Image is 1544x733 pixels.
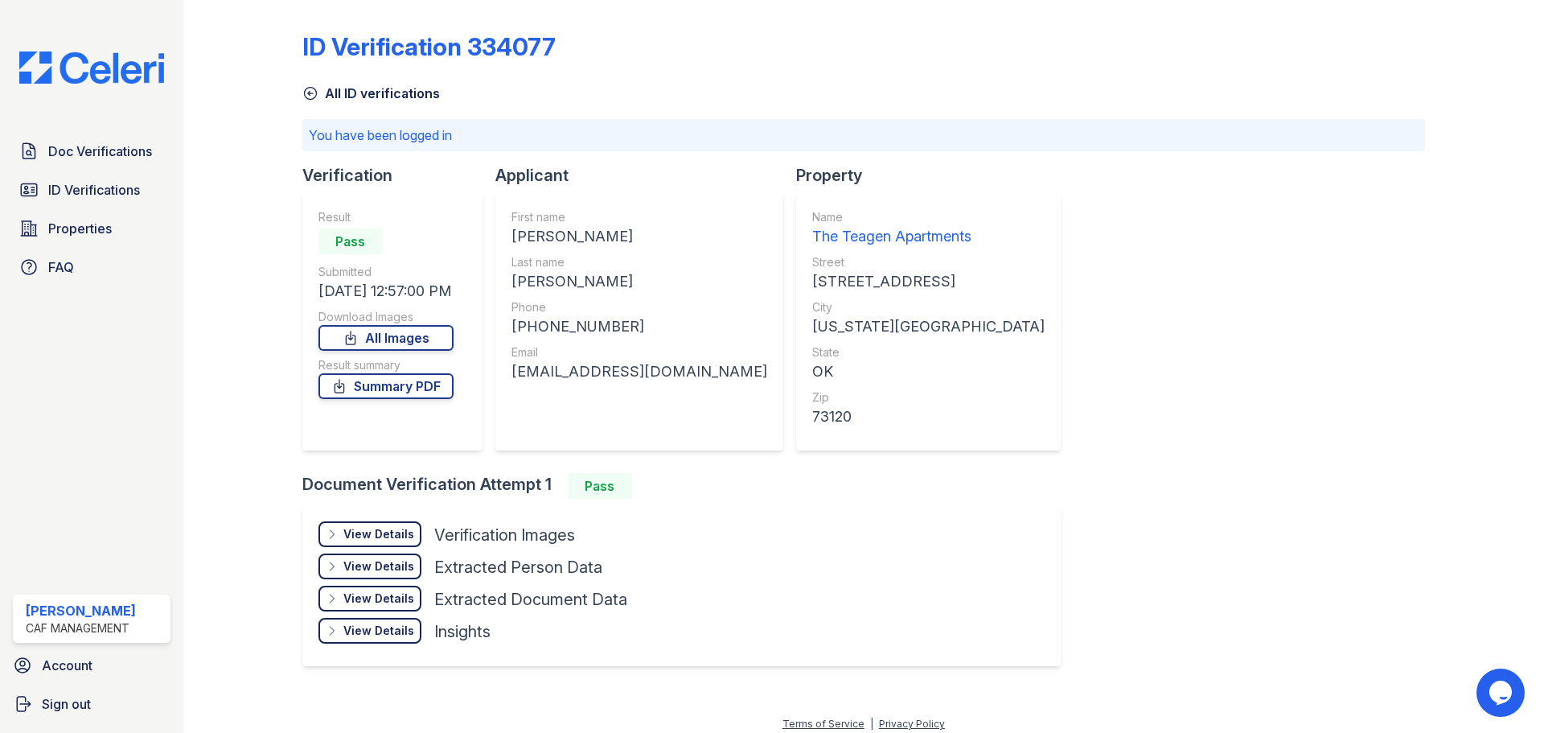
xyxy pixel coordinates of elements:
span: ID Verifications [48,180,140,200]
a: All ID verifications [302,84,440,103]
a: Sign out [6,688,177,720]
p: You have been logged in [309,126,1419,145]
div: First name [511,209,767,225]
a: FAQ [13,251,170,283]
div: [US_STATE][GEOGRAPHIC_DATA] [812,315,1045,338]
div: 73120 [812,406,1045,428]
div: Extracted Document Data [434,588,627,611]
div: [EMAIL_ADDRESS][DOMAIN_NAME] [511,360,767,383]
div: ID Verification 334077 [302,32,556,61]
iframe: chat widget [1476,669,1528,717]
div: View Details [343,558,414,574]
div: [DATE] 12:57:00 PM [318,280,454,303]
div: State [812,344,1045,360]
span: Sign out [42,694,91,714]
a: Properties [13,212,170,245]
span: Doc Verifications [48,142,152,161]
span: Account [42,656,92,675]
div: Property [796,164,1074,187]
div: [PERSON_NAME] [26,601,136,620]
div: Download Images [318,309,454,325]
div: Street [812,254,1045,270]
div: City [812,299,1045,315]
div: [PERSON_NAME] [511,225,767,248]
div: [PHONE_NUMBER] [511,315,767,338]
a: Doc Verifications [13,135,170,167]
div: Name [812,209,1045,225]
a: All Images [318,325,454,351]
div: [STREET_ADDRESS] [812,270,1045,293]
div: Submitted [318,264,454,280]
div: View Details [343,623,414,639]
div: View Details [343,526,414,542]
a: ID Verifications [13,174,170,206]
div: Result summary [318,357,454,373]
img: CE_Logo_Blue-a8612792a0a2168367f1c8372b55b34899dd931a85d93a1a3d3e32e68fde9ad4.png [6,51,177,84]
div: Document Verification Attempt 1 [302,473,1074,499]
div: Extracted Person Data [434,556,602,579]
div: Verification Images [434,524,575,546]
div: [PERSON_NAME] [511,270,767,293]
a: Summary PDF [318,373,454,399]
div: Zip [812,389,1045,406]
div: CAF Management [26,620,136,636]
div: OK [812,360,1045,383]
div: | [870,718,873,730]
div: The Teagen Apartments [812,225,1045,248]
div: Pass [318,229,383,254]
a: Privacy Policy [879,718,945,730]
a: Name The Teagen Apartments [812,209,1045,248]
span: Properties [48,219,112,238]
a: Terms of Service [782,718,864,730]
div: Phone [511,299,767,315]
div: Applicant [495,164,796,187]
span: FAQ [48,257,74,277]
div: Pass [568,473,632,499]
div: Verification [302,164,495,187]
div: View Details [343,591,414,607]
div: Email [511,344,767,360]
a: Account [6,649,177,682]
div: Result [318,209,454,225]
div: Insights [434,620,491,643]
div: Last name [511,254,767,270]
